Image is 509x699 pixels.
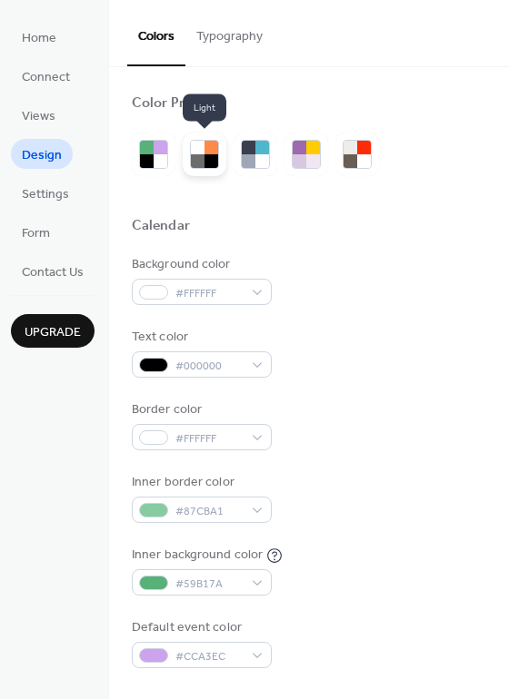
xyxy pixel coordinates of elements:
[132,400,268,419] div: Border color
[175,647,243,666] span: #CCA3EC
[132,328,268,347] div: Text color
[11,100,66,130] a: Views
[175,284,243,303] span: #FFFFFF
[25,323,81,342] span: Upgrade
[175,575,243,594] span: #59B17A
[11,314,95,348] button: Upgrade
[132,546,263,565] div: Inner background color
[175,357,243,376] span: #000000
[132,94,219,113] div: Color Presets
[132,473,268,492] div: Inner border color
[183,94,226,121] span: Light
[11,178,80,208] a: Settings
[11,217,61,247] a: Form
[132,217,190,236] div: Calendar
[175,502,243,521] span: #87CBA1
[22,185,69,204] span: Settings
[22,146,62,165] span: Design
[11,256,95,286] a: Contact Us
[11,22,67,52] a: Home
[11,139,73,169] a: Design
[22,263,84,282] span: Contact Us
[132,618,268,637] div: Default event color
[132,255,268,274] div: Background color
[22,68,70,87] span: Connect
[11,61,81,91] a: Connect
[22,224,50,243] span: Form
[22,107,55,126] span: Views
[175,429,243,448] span: #FFFFFF
[22,29,56,48] span: Home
